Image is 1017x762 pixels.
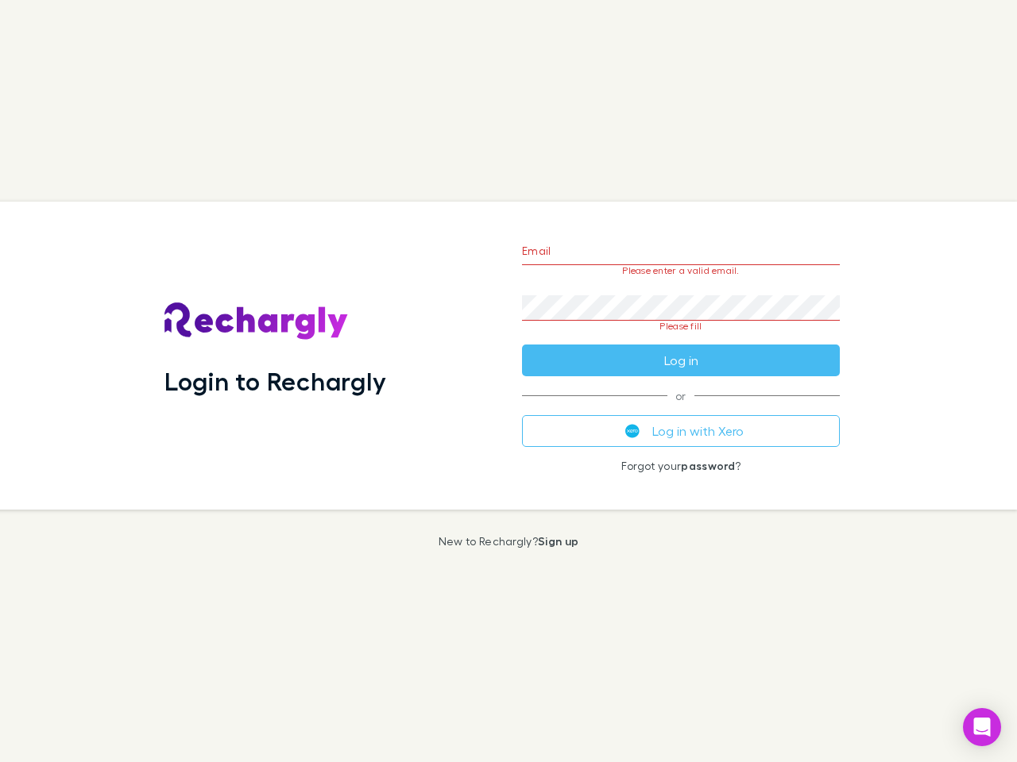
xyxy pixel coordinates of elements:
img: Xero's logo [625,424,640,438]
p: Forgot your ? [522,460,840,472]
p: New to Rechargly? [439,535,579,548]
img: Rechargly's Logo [164,302,349,341]
h1: Login to Rechargly [164,366,386,396]
a: password [681,459,735,472]
button: Log in with Xero [522,415,840,447]
p: Please fill [522,321,840,332]
button: Log in [522,344,840,376]
p: Please enter a valid email. [522,265,840,276]
a: Sign up [538,534,578,548]
div: Open Intercom Messenger [963,708,1001,746]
